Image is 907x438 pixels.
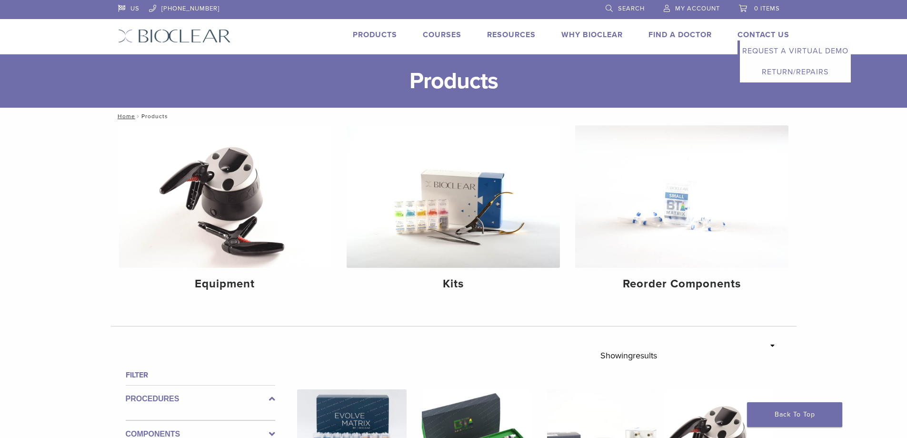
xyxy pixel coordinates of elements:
a: Products [353,30,397,40]
a: Find A Doctor [648,30,712,40]
p: Showing results [600,346,657,366]
img: Reorder Components [575,125,788,268]
h4: Reorder Components [583,275,781,293]
a: Reorder Components [575,125,788,299]
img: Equipment [119,125,332,268]
span: Search [618,5,645,12]
nav: Products [111,108,797,125]
label: Procedures [126,393,275,405]
span: 0 items [754,5,780,12]
a: Why Bioclear [561,30,623,40]
a: Home [115,113,135,120]
a: Request a Virtual Demo [740,41,851,61]
a: Return/Repairs [740,61,851,82]
a: Back To Top [747,402,842,427]
a: Equipment [119,125,332,299]
span: My Account [675,5,720,12]
a: Resources [487,30,536,40]
a: Courses [423,30,461,40]
h4: Kits [354,275,552,293]
a: Kits [347,125,560,299]
span: / [135,114,141,119]
a: Contact Us [738,30,789,40]
h4: Filter [126,369,275,381]
img: Kits [347,125,560,268]
h4: Equipment [126,275,324,293]
img: Bioclear [118,29,231,43]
